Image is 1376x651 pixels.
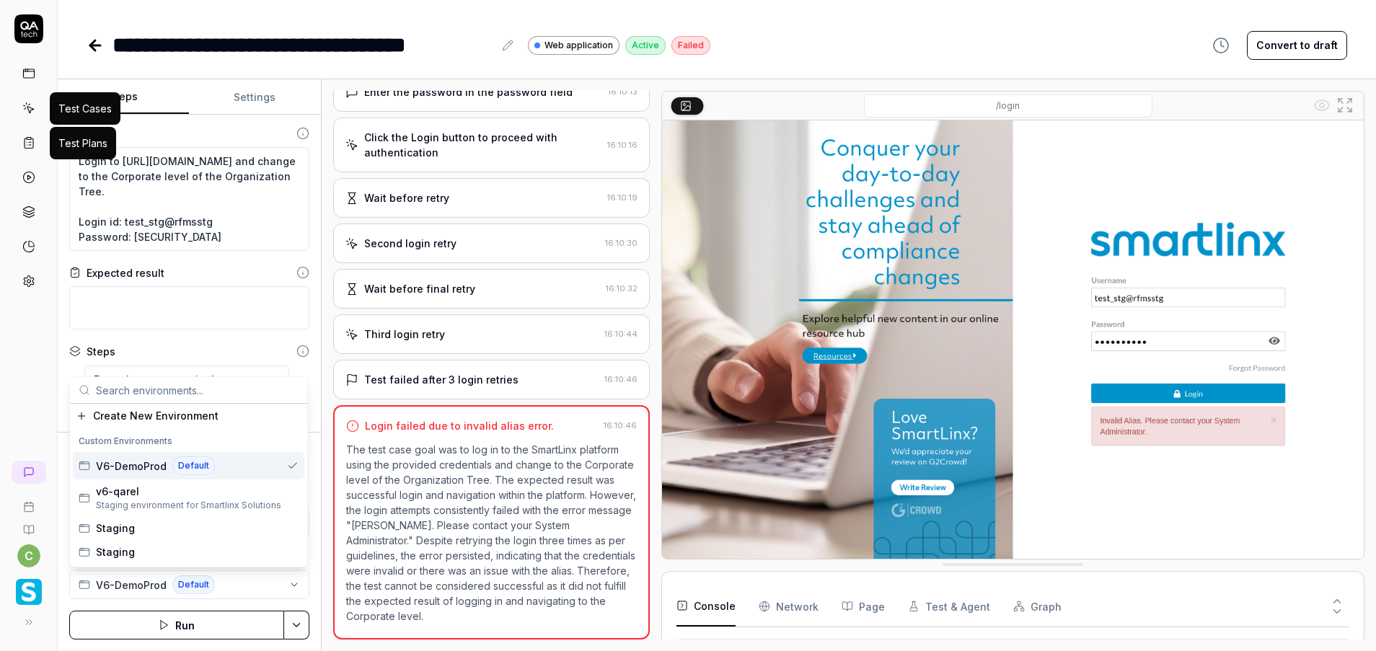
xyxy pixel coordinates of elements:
button: Graph [1013,586,1062,626]
img: Smartlinx Logo [16,579,42,605]
span: Staging [96,521,135,536]
div: Steps [87,344,115,359]
div: Expected result [87,265,164,280]
time: 16:10:16 [607,140,638,150]
span: Staging environment for Smartlinx Solutions [96,499,281,512]
span: Web application [544,39,613,52]
p: The test case goal was to log in to the SmartLinx platform using the provided credentials and cha... [346,442,638,624]
button: Network [759,586,819,626]
button: V6-DemoProdDefault [69,570,309,599]
button: Convert to draft [1247,31,1347,60]
span: Default [172,575,215,594]
span: Staging [96,544,135,559]
span: Default [172,456,215,475]
a: Web application [528,35,619,55]
button: Steps [58,80,189,115]
div: Click the Login button to proceed with authentication [364,130,602,160]
time: 16:10:44 [604,329,638,339]
div: Failed [671,36,710,55]
button: Open in full screen [1333,94,1357,117]
span: V6-DemoProd [96,459,167,474]
time: 16:10:19 [607,192,638,203]
button: View version history [1204,31,1238,60]
time: 16:10:46 [604,420,637,430]
time: 16:10:30 [605,238,638,248]
button: Test & Agent [908,586,990,626]
a: New conversation [12,461,46,484]
div: Suggestions [70,404,307,567]
div: Second login retry [364,236,457,251]
span: v6-qarel [96,484,139,499]
span: V6-DemoProd [96,577,167,593]
button: Show all interative elements [1310,94,1333,117]
button: Remove step [289,373,314,402]
button: Settings [189,80,320,115]
div: Test Plans [58,136,107,151]
div: Wait before retry [364,190,449,205]
div: Wait before final retry [364,281,475,296]
div: Custom Environments [73,430,304,452]
div: Goal [87,126,110,141]
div: Test Cases [58,101,112,116]
div: Login failed due to invalid alias error. [365,418,554,433]
div: Active [625,36,666,55]
div: Enter the password in the password field [364,84,573,99]
div: Suggestions [69,365,309,409]
a: Book a call with us [6,490,51,513]
button: Page [842,586,885,626]
button: Smartlinx Logo [6,567,51,608]
span: Create New Environment [93,408,219,423]
input: Search environments... [96,377,299,403]
time: 16:10:13 [608,87,638,97]
div: Test failed after 3 login retries [364,372,519,387]
button: Run [69,611,284,639]
div: Third login retry [364,327,445,342]
a: Documentation [6,513,51,536]
img: Screenshot [662,120,1364,559]
time: 16:10:46 [604,374,638,384]
button: Console [676,586,736,626]
time: 16:10:32 [606,283,638,293]
button: c [17,544,40,567]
